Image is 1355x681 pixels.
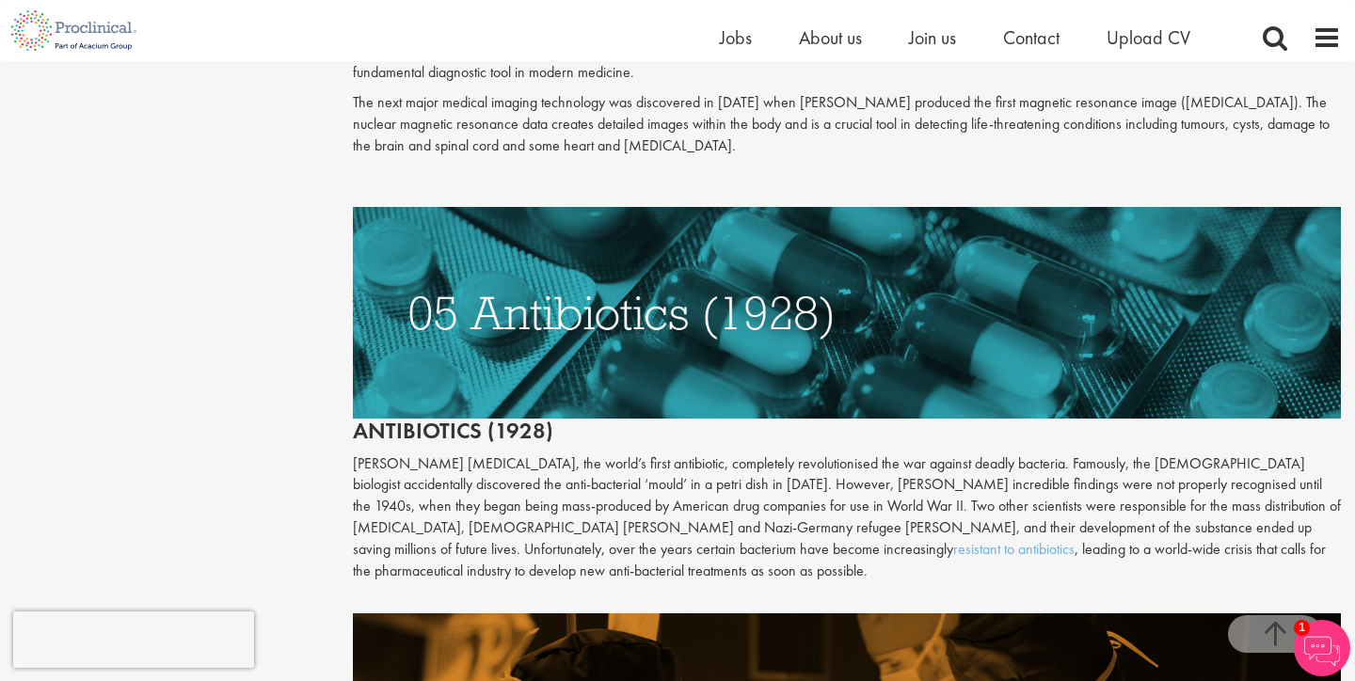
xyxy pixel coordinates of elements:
a: About us [799,25,862,50]
a: Contact [1003,25,1060,50]
a: Jobs [720,25,752,50]
a: resistant to antibiotics [953,539,1075,559]
p: The next major medical imaging technology was discovered in [DATE] when [PERSON_NAME] produced th... [353,92,1341,157]
a: Upload CV [1107,25,1190,50]
iframe: reCAPTCHA [13,611,254,668]
img: Chatbot [1294,620,1350,676]
span: 1 [1294,620,1310,636]
a: Join us [909,25,956,50]
p: [PERSON_NAME] [MEDICAL_DATA], the world’s first antibiotic, completely revolutionised the war aga... [353,453,1341,582]
img: antibiotics [353,207,1341,419]
h2: Antibiotics (1928) [353,207,1341,444]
